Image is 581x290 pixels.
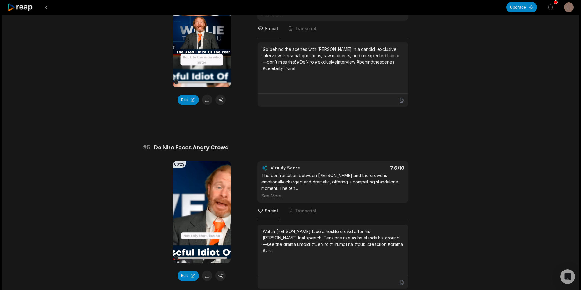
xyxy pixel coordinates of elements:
span: De Niro Faces Angry Crowd [154,143,229,152]
div: Watch [PERSON_NAME] face a hostile crowd after his [PERSON_NAME] trial speech. Tensions rise as h... [263,228,403,254]
button: Edit [178,271,199,281]
span: # 5 [143,143,150,152]
span: Social [265,26,278,32]
nav: Tabs [257,21,408,37]
div: Virality Score [271,165,336,171]
div: 7.6 /10 [339,165,404,171]
span: Transcript [295,208,317,214]
button: Edit [178,95,199,105]
video: Your browser does not support mp4 format. [173,161,231,263]
nav: Tabs [257,203,408,219]
div: Go behind the scenes with [PERSON_NAME] in a candid, exclusive interview. Personal questions, raw... [263,46,403,72]
span: Social [265,208,278,214]
span: Transcript [295,26,317,32]
div: See More [261,193,404,199]
div: Open Intercom Messenger [560,269,575,284]
div: The confrontation between [PERSON_NAME] and the crowd is emotionally charged and dramatic, offeri... [261,172,404,199]
button: Upgrade [506,2,537,12]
